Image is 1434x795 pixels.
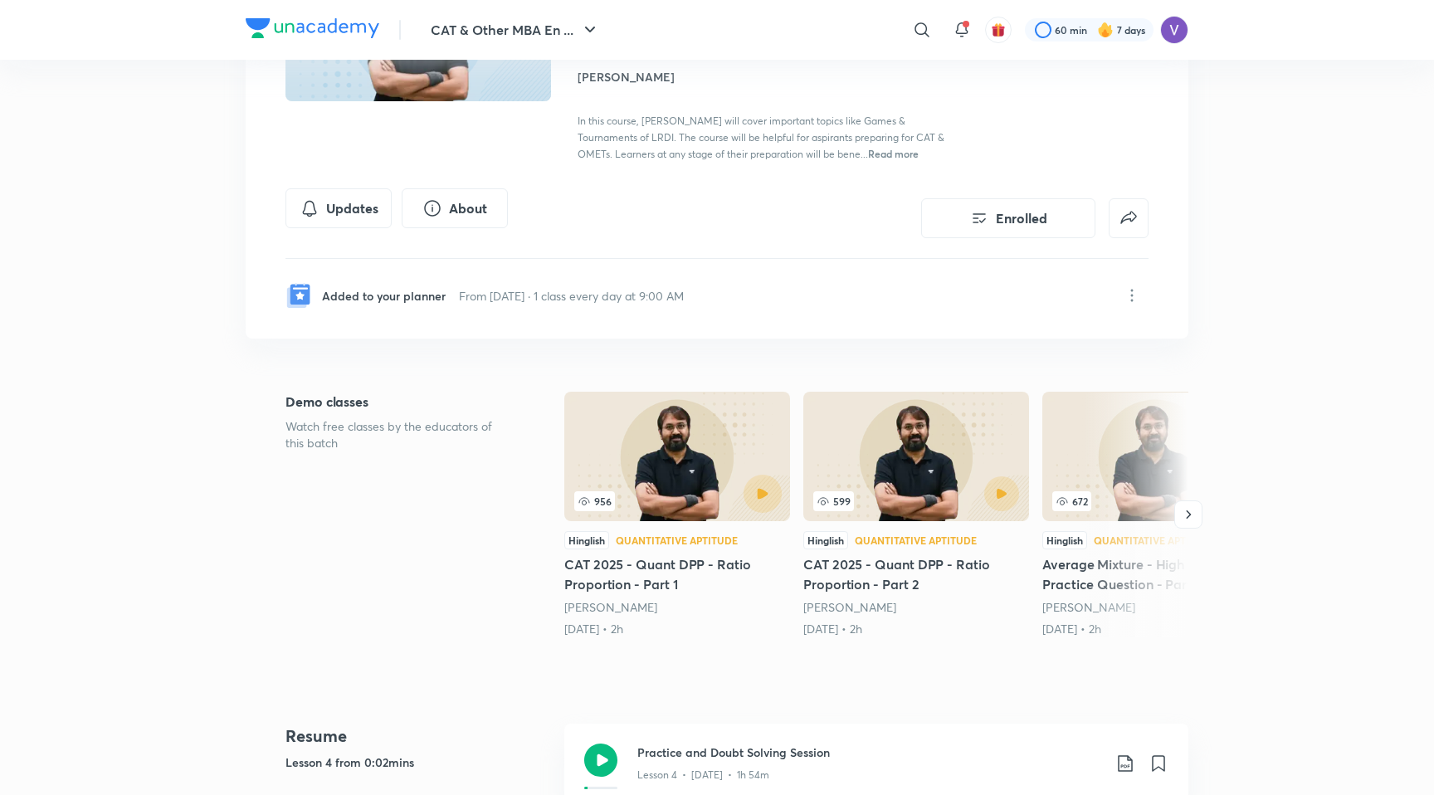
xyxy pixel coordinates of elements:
[285,754,551,771] h5: Lesson 4 from 0:02mins
[637,768,769,783] p: Lesson 4 • [DATE] • 1h 54m
[1042,621,1268,637] div: 6th Apr • 2h
[868,147,919,160] span: Read more
[803,599,896,615] a: [PERSON_NAME]
[285,418,511,451] p: Watch free classes by the educators of this batch
[803,599,1029,616] div: Ronakkumar Shah
[813,491,854,511] span: 599
[1042,599,1135,615] a: [PERSON_NAME]
[459,287,684,305] p: From [DATE] · 1 class every day at 9:00 AM
[285,188,392,228] button: Updates
[578,115,944,160] span: In this course, [PERSON_NAME] will cover important topics like Games & Tournaments of LRDI. The c...
[402,188,508,228] button: About
[1042,392,1268,637] a: Average Mixture - High Quality Practice Question - Part 1
[564,392,790,637] a: 956HinglishQuantitative AptitudeCAT 2025 - Quant DPP - Ratio Proportion - Part 1[PERSON_NAME][DAT...
[564,599,657,615] a: [PERSON_NAME]
[285,392,511,412] h5: Demo classes
[921,198,1095,238] button: Enrolled
[1042,554,1268,594] h5: Average Mixture - High Quality Practice Question - Part 1
[803,392,1029,637] a: 599HinglishQuantitative AptitudeCAT 2025 - Quant DPP - Ratio Proportion - Part 2[PERSON_NAME][DAT...
[1052,491,1091,511] span: 672
[1160,16,1188,44] img: Vatsal Kanodia
[1109,198,1149,238] button: false
[616,535,738,545] div: Quantitative Aptitude
[803,554,1029,594] h5: CAT 2025 - Quant DPP - Ratio Proportion - Part 2
[564,554,790,594] h5: CAT 2025 - Quant DPP - Ratio Proportion - Part 1
[855,535,977,545] div: Quantitative Aptitude
[421,13,610,46] button: CAT & Other MBA En ...
[322,287,446,305] p: Added to your planner
[803,621,1029,637] div: 1st Apr • 2h
[564,531,609,549] div: Hinglish
[803,392,1029,637] a: CAT 2025 - Quant DPP - Ratio Proportion - Part 2
[564,392,790,637] a: CAT 2025 - Quant DPP - Ratio Proportion - Part 1
[1097,22,1114,38] img: streak
[578,68,949,85] h4: [PERSON_NAME]
[564,621,790,637] div: 27th Mar • 2h
[803,531,848,549] div: Hinglish
[991,22,1006,37] img: avatar
[1042,531,1087,549] div: Hinglish
[1042,599,1268,616] div: Ronakkumar Shah
[564,599,790,616] div: Ronakkumar Shah
[1042,392,1268,637] a: 672HinglishQuantitative AptitudeAverage Mixture - High Quality Practice Question - Part 1[PERSON_...
[637,744,1102,761] h3: Practice and Doubt Solving Session
[574,491,615,511] span: 956
[246,18,379,38] img: Company Logo
[285,724,551,749] h4: Resume
[246,18,379,42] a: Company Logo
[985,17,1012,43] button: avatar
